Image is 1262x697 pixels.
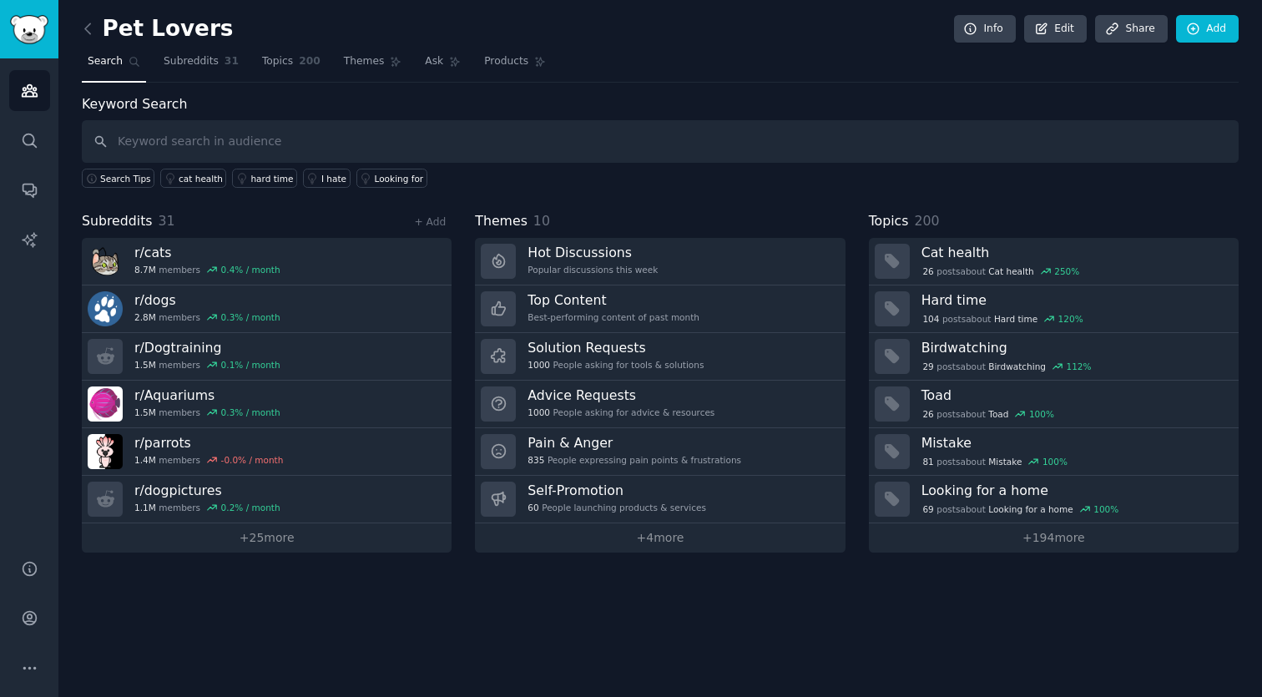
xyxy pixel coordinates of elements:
div: 0.3 % / month [221,311,280,323]
a: Solution Requests1000People asking for tools & solutions [475,333,845,381]
span: 69 [922,503,933,515]
img: cats [88,244,123,279]
a: Edit [1024,15,1087,43]
div: members [134,359,280,371]
h3: Cat health [921,244,1227,261]
a: r/parrots1.4Mmembers-0.0% / month [82,428,452,476]
a: Topics200 [256,48,326,83]
span: 31 [159,213,175,229]
div: members [134,311,280,323]
span: 8.7M [134,264,156,275]
a: Share [1095,15,1167,43]
span: Hard time [994,313,1037,325]
h3: Mistake [921,434,1227,452]
span: 1.4M [134,454,156,466]
div: People asking for advice & resources [528,407,714,418]
span: 1.5M [134,359,156,371]
div: post s about [921,359,1093,374]
h3: r/ cats [134,244,280,261]
h3: r/ Aquariums [134,386,280,404]
a: +194more [869,523,1239,553]
span: 10 [533,213,550,229]
h3: Hard time [921,291,1227,309]
span: Subreddits [82,211,153,232]
div: members [134,502,280,513]
a: r/cats8.7Mmembers0.4% / month [82,238,452,285]
a: Looking for [356,169,427,188]
div: 0.1 % / month [221,359,280,371]
label: Keyword Search [82,96,187,112]
a: +25more [82,523,452,553]
span: 31 [225,54,239,69]
a: Search [82,48,146,83]
span: Cat health [988,265,1033,277]
div: People asking for tools & solutions [528,359,704,371]
span: Mistake [988,456,1022,467]
h3: Toad [921,386,1227,404]
span: 1.1M [134,502,156,513]
div: post s about [921,407,1056,422]
span: 60 [528,502,538,513]
span: Ask [425,54,443,69]
a: Products [478,48,552,83]
a: r/Aquariums1.5Mmembers0.3% / month [82,381,452,428]
div: 100 % [1042,456,1068,467]
h3: Top Content [528,291,699,309]
a: Hot DiscussionsPopular discussions this week [475,238,845,285]
a: I hate [303,169,351,188]
div: post s about [921,454,1069,469]
span: 2.8M [134,311,156,323]
div: members [134,454,283,466]
a: Add [1176,15,1239,43]
a: Mistake81postsaboutMistake100% [869,428,1239,476]
h2: Pet Lovers [82,16,233,43]
div: post s about [921,502,1120,517]
span: 835 [528,454,544,466]
div: People expressing pain points & frustrations [528,454,741,466]
div: 100 % [1093,503,1118,515]
span: 1000 [528,359,550,371]
div: 120 % [1058,313,1083,325]
a: Top ContentBest-performing content of past month [475,285,845,333]
a: cat health [160,169,226,188]
span: 1.5M [134,407,156,418]
span: Subreddits [164,54,219,69]
div: 0.4 % / month [221,264,280,275]
div: 112 % [1066,361,1091,372]
span: Themes [344,54,385,69]
span: Themes [475,211,528,232]
div: 100 % [1029,408,1054,420]
div: 0.3 % / month [221,407,280,418]
h3: Birdwatching [921,339,1227,356]
span: 104 [922,313,939,325]
div: post s about [921,264,1081,279]
span: Birdwatching [988,361,1046,372]
a: r/Dogtraining1.5Mmembers0.1% / month [82,333,452,381]
div: cat health [179,173,223,184]
div: People launching products & services [528,502,706,513]
a: Info [954,15,1016,43]
a: r/dogs2.8Mmembers0.3% / month [82,285,452,333]
a: Pain & Anger835People expressing pain points & frustrations [475,428,845,476]
a: Looking for a home69postsaboutLooking for a home100% [869,476,1239,523]
a: +4more [475,523,845,553]
img: dogs [88,291,123,326]
img: GummySearch logo [10,15,48,44]
span: 200 [299,54,321,69]
span: Topics [869,211,909,232]
h3: Solution Requests [528,339,704,356]
h3: Self-Promotion [528,482,706,499]
h3: r/ dogs [134,291,280,309]
div: Popular discussions this week [528,264,658,275]
span: Looking for a home [988,503,1073,515]
h3: Looking for a home [921,482,1227,499]
a: Cat health26postsaboutCat health250% [869,238,1239,285]
span: 81 [922,456,933,467]
span: 29 [922,361,933,372]
h3: r/ Dogtraining [134,339,280,356]
a: Subreddits31 [158,48,245,83]
div: hard time [250,173,293,184]
a: r/dogpictures1.1Mmembers0.2% / month [82,476,452,523]
a: Ask [419,48,467,83]
div: -0.0 % / month [221,454,284,466]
